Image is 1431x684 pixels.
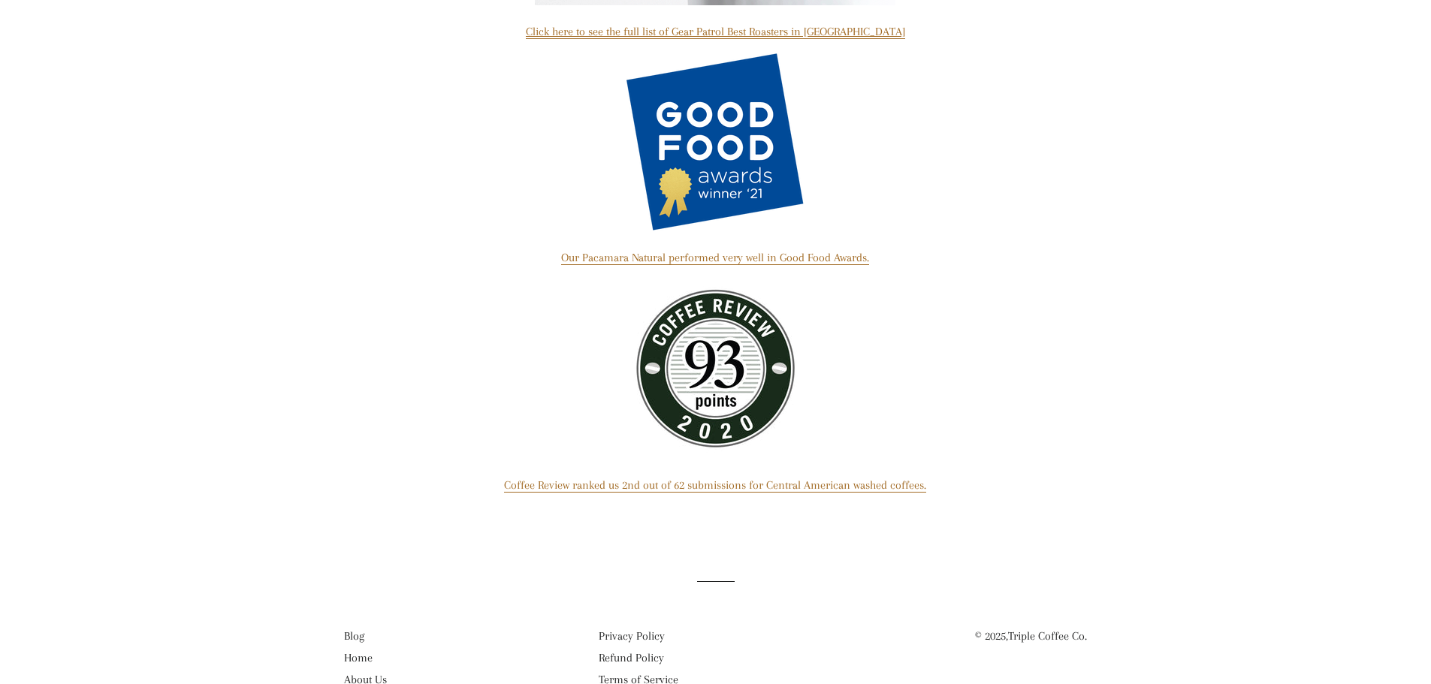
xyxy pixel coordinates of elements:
[526,25,905,39] a: Click here to see the full list of Gear Patrol Best Roasters in [GEOGRAPHIC_DATA]
[344,629,364,643] a: Blog
[504,478,926,493] a: Coffee Review ranked us 2nd out of 62 submissions for Central American washed coffees.
[344,651,373,664] a: Home
[625,279,805,459] img: CR_2020_93_HD_240x240.jpg
[599,651,664,664] a: Refund Policy
[1008,629,1087,643] a: Triple Coffee Co.
[625,53,805,231] img: 2021_Good_Food_Award_Winner_240x240.png
[599,629,665,643] a: Privacy Policy
[561,251,869,265] a: Our Pacamara Natural performed very well in Good Food Awards.
[526,25,905,38] span: Click here to see the full list of Gear Patrol Best Roasters in [GEOGRAPHIC_DATA]
[854,627,1087,646] p: © 2025,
